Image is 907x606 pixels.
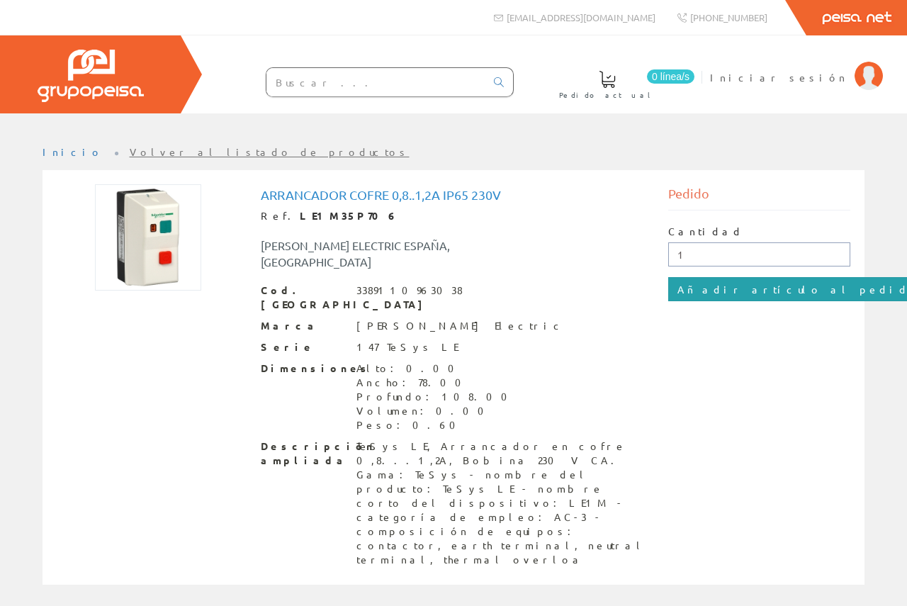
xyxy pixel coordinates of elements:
label: Cantidad [668,225,743,239]
h1: Arrancador cofre 0,8..1,2A IP65 230V [261,188,647,202]
span: Descripción ampliada [261,439,346,468]
div: TeSys LE, Arrancador en cofre 0,8...1,2A, Bobina 230 V CA. Gama: TeSys - nombre del producto: TeS... [356,439,647,567]
span: [EMAIL_ADDRESS][DOMAIN_NAME] [507,11,655,23]
div: [PERSON_NAME] Electric [356,319,565,333]
div: Ref. [261,209,647,223]
a: Iniciar sesión [710,59,883,72]
div: [PERSON_NAME] ELECTRIC ESPAÑA, [GEOGRAPHIC_DATA] [250,237,488,270]
div: 3389110963038 [356,284,463,298]
span: Serie [261,340,346,354]
div: Ancho: 78.00 [356,376,516,390]
div: Peso: 0.60 [356,418,516,432]
span: Pedido actual [559,88,655,102]
img: Grupo Peisa [38,50,144,102]
a: Volver al listado de productos [130,145,410,158]
span: 0 línea/s [647,69,694,84]
div: Alto: 0.00 [356,361,516,376]
a: Inicio [43,145,103,158]
div: 147 TeSys LE [356,340,458,354]
span: Dimensiones [261,361,346,376]
span: Iniciar sesión [710,70,847,84]
strong: LE1M35P706 [300,209,398,222]
span: Marca [261,319,346,333]
span: Cod. [GEOGRAPHIC_DATA] [261,284,346,312]
div: Profundo: 108.00 [356,390,516,404]
span: [PHONE_NUMBER] [690,11,767,23]
img: Foto artículo Arrancador cofre 0,8..1,2A IP65 230V (150x150) [95,184,201,291]
div: Volumen: 0.00 [356,404,516,418]
div: Pedido [668,184,851,211]
input: Buscar ... [266,68,485,96]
